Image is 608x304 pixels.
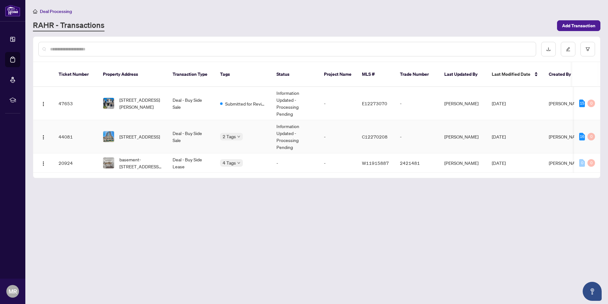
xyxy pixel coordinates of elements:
[225,100,266,107] span: Submitted for Review
[54,120,98,153] td: 44081
[492,160,506,166] span: [DATE]
[549,134,583,139] span: [PERSON_NAME]
[487,62,544,87] th: Last Modified Date
[54,87,98,120] td: 47653
[549,160,583,166] span: [PERSON_NAME]
[546,47,551,51] span: download
[271,120,319,153] td: Information Updated - Processing Pending
[223,159,236,166] span: 4 Tags
[395,62,439,87] th: Trade Number
[98,62,168,87] th: Property Address
[5,5,20,16] img: logo
[587,100,595,107] div: 0
[41,135,46,140] img: Logo
[103,131,114,142] img: thumbnail-img
[119,96,162,110] span: [STREET_ADDRESS][PERSON_NAME]
[586,47,590,51] span: filter
[439,153,487,173] td: [PERSON_NAME]
[362,134,388,139] span: C12270208
[271,87,319,120] td: Information Updated - Processing Pending
[319,87,357,120] td: -
[38,98,48,108] button: Logo
[223,133,236,140] span: 2 Tags
[319,153,357,173] td: -
[103,98,114,109] img: thumbnail-img
[541,42,556,56] button: download
[168,153,215,173] td: Deal - Buy Side Lease
[580,42,595,56] button: filter
[395,87,439,120] td: -
[587,159,595,167] div: 0
[561,42,575,56] button: edit
[362,160,389,166] span: W11915887
[38,132,48,142] button: Logo
[492,134,506,139] span: [DATE]
[357,62,395,87] th: MLS #
[168,120,215,153] td: Deal - Buy Side Sale
[439,62,487,87] th: Last Updated By
[492,100,506,106] span: [DATE]
[103,158,114,168] img: thumbnail-img
[33,20,104,31] a: RAHR - Transactions
[40,9,72,14] span: Deal Processing
[395,120,439,153] td: -
[33,9,37,14] span: home
[54,153,98,173] td: 20924
[579,159,585,167] div: 0
[41,101,46,107] img: Logo
[557,20,600,31] button: Add Transaction
[237,161,240,165] span: down
[579,100,585,107] div: 15
[492,71,530,78] span: Last Modified Date
[566,47,570,51] span: edit
[54,62,98,87] th: Ticket Number
[362,100,387,106] span: E12273070
[215,62,271,87] th: Tags
[119,156,162,170] span: basement-[STREET_ADDRESS][PERSON_NAME]
[439,87,487,120] td: [PERSON_NAME]
[319,62,357,87] th: Project Name
[439,120,487,153] td: [PERSON_NAME]
[41,161,46,166] img: Logo
[9,287,17,296] span: MR
[544,62,582,87] th: Created By
[119,133,160,140] span: [STREET_ADDRESS]
[579,133,585,140] div: 16
[271,153,319,173] td: -
[168,87,215,120] td: Deal - Buy Side Sale
[395,153,439,173] td: 2421481
[549,100,583,106] span: [PERSON_NAME]
[562,21,595,31] span: Add Transaction
[271,62,319,87] th: Status
[583,282,602,301] button: Open asap
[237,135,240,138] span: down
[587,133,595,140] div: 0
[168,62,215,87] th: Transaction Type
[319,120,357,153] td: -
[38,158,48,168] button: Logo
